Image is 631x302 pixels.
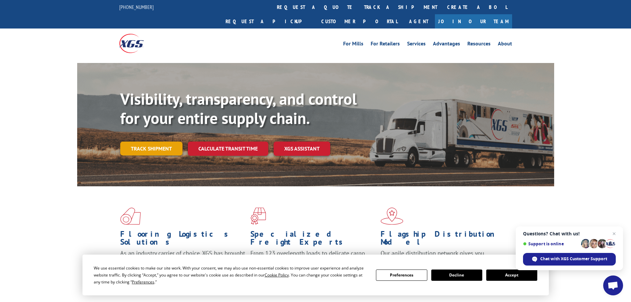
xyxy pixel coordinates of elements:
img: xgs-icon-focused-on-flooring-red [250,208,266,225]
div: Open chat [603,275,623,295]
a: Track shipment [120,142,183,155]
a: For Mills [343,41,363,48]
h1: Flooring Logistics Solutions [120,230,245,249]
a: [PHONE_NUMBER] [119,4,154,10]
a: Customer Portal [316,14,402,29]
div: Chat with XGS Customer Support [523,253,616,266]
span: Preferences [132,279,154,285]
p: From 123 overlength loads to delicate cargo, our experienced staff knows the best way to move you... [250,249,376,279]
b: Visibility, transparency, and control for your entire supply chain. [120,89,357,128]
img: xgs-icon-total-supply-chain-intelligence-red [120,208,141,225]
a: Resources [467,41,491,48]
a: Join Our Team [435,14,512,29]
span: Cookie Policy [265,272,289,278]
a: Request a pickup [221,14,316,29]
div: Cookie Consent Prompt [82,255,549,295]
button: Accept [486,270,537,281]
span: Close chat [610,230,618,238]
h1: Specialized Freight Experts [250,230,376,249]
span: As an industry carrier of choice, XGS has brought innovation and dedication to flooring logistics... [120,249,245,273]
span: Support is online [523,241,579,246]
a: Services [407,41,426,48]
a: Agent [402,14,435,29]
h1: Flagship Distribution Model [381,230,506,249]
span: Our agile distribution network gives you nationwide inventory management on demand. [381,249,502,265]
button: Decline [431,270,482,281]
a: About [498,41,512,48]
span: Chat with XGS Customer Support [540,256,607,262]
span: Questions? Chat with us! [523,231,616,236]
button: Preferences [376,270,427,281]
a: For Retailers [371,41,400,48]
div: We use essential cookies to make our site work. With your consent, we may also use non-essential ... [94,265,368,285]
a: Advantages [433,41,460,48]
a: Calculate transit time [188,142,268,156]
a: XGS ASSISTANT [274,142,330,156]
img: xgs-icon-flagship-distribution-model-red [381,208,403,225]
